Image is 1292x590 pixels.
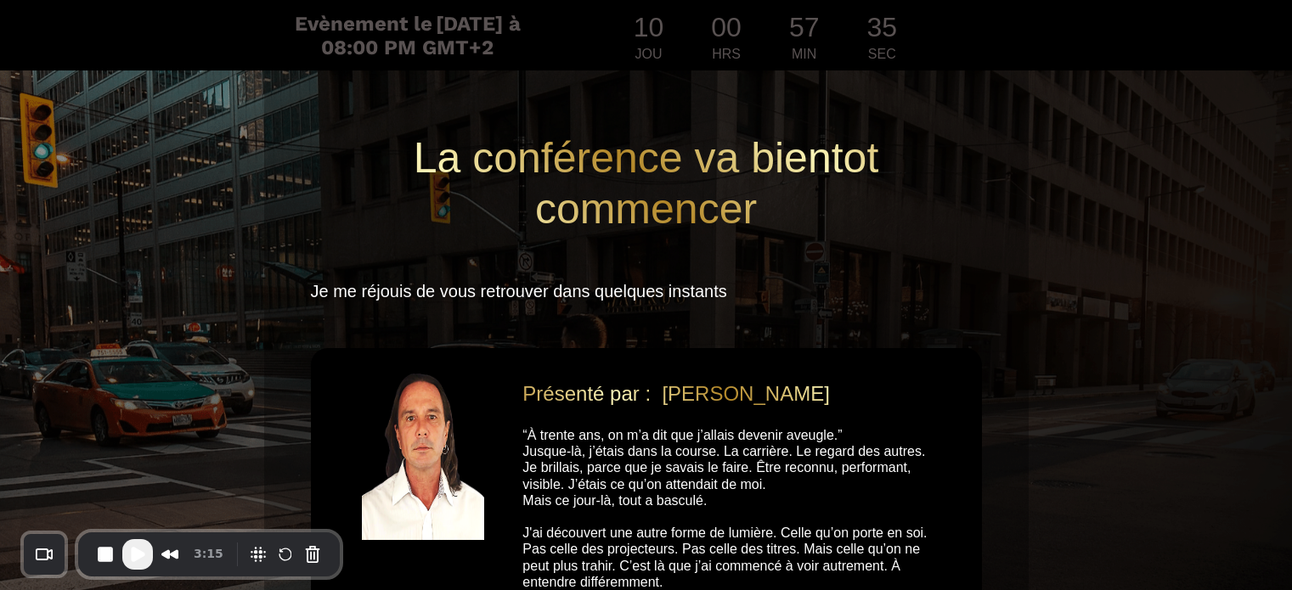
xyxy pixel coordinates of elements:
div: SEC [860,47,904,62]
div: HRS [704,47,748,62]
div: 57 [782,8,827,47]
div: 35 [860,8,904,47]
div: JOU [627,47,671,62]
div: MIN [782,47,827,62]
text: Je me réjouis de vous retrouver dans quelques instants [311,277,982,306]
div: 10 [627,8,671,47]
div: 00 [704,8,748,47]
h2: Présenté par : [PERSON_NAME] [522,374,930,414]
img: 5a0d73b3e35282f08eb33354dc48696d_20250830_092415.png [362,374,485,540]
span: [DATE] à 08:00 PM GMT+2 [321,12,521,59]
h2: La conférence va bientot commencer [311,124,982,243]
span: Evènement le [295,12,432,36]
